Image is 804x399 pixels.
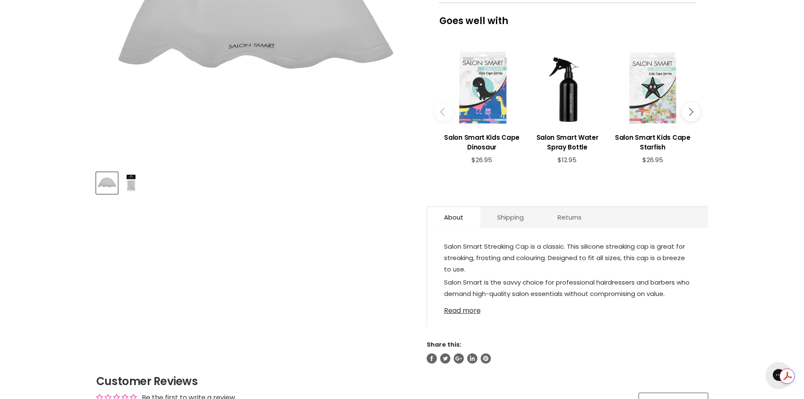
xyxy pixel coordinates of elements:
[529,133,606,152] h3: Salon Smart Water Spray Bottle
[642,155,663,164] span: $26.95
[762,359,796,391] iframe: Gorgias live chat messenger
[444,277,691,369] p: Salon Smart is the savvy choice for professional hairdressers and barbers who demand high-quality...
[529,126,606,156] a: View product:Salon Smart Water Spray Bottle
[444,302,691,315] a: Read more
[96,172,118,194] button: Salon Smart Streaking Cap
[541,207,598,228] a: Returns
[444,241,691,277] p: Salon Smart Streaking Cap is a classic. This silicone streaking cap is great for streaking, frost...
[439,3,696,30] p: Goes well with
[97,173,117,193] img: Salon Smart Streaking Cap
[95,170,413,194] div: Product thumbnails
[480,207,541,228] a: Shipping
[558,155,577,164] span: $12.95
[444,126,520,156] a: View product:Salon Smart Kids Cape Dinosaur
[471,155,492,164] span: $26.95
[427,341,708,364] aside: Share this:
[614,126,691,156] a: View product:Salon Smart Kids Cape Starfish
[121,173,141,193] img: Salon Smart Streaking Cap
[427,340,461,349] span: Share this:
[444,133,520,152] h3: Salon Smart Kids Cape Dinosaur
[614,133,691,152] h3: Salon Smart Kids Cape Starfish
[120,172,142,194] button: Salon Smart Streaking Cap
[96,374,708,389] h2: Customer Reviews
[427,207,480,228] a: About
